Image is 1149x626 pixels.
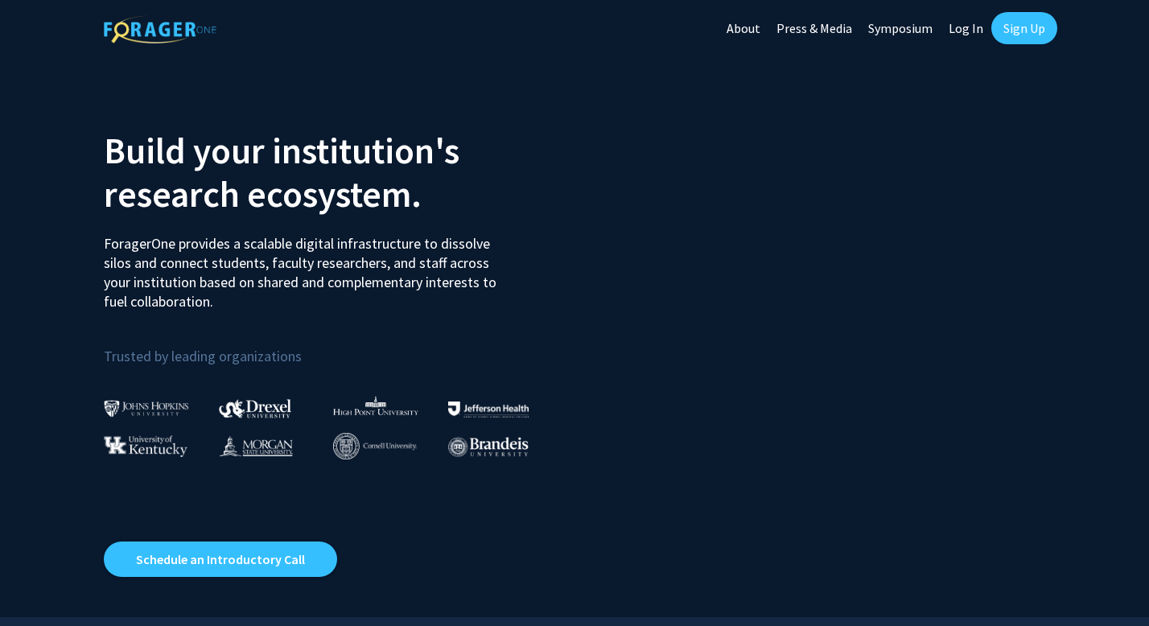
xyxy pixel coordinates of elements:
[104,15,216,43] img: ForagerOne Logo
[104,129,562,216] h2: Build your institution's research ecosystem.
[448,402,529,417] img: Thomas Jefferson University
[104,435,187,457] img: University of Kentucky
[333,396,418,415] img: High Point University
[333,433,417,459] img: Cornell University
[448,437,529,457] img: Brandeis University
[104,324,562,369] p: Trusted by leading organizations
[991,12,1057,44] a: Sign Up
[104,222,508,311] p: ForagerOne provides a scalable digital infrastructure to dissolve silos and connect students, fac...
[219,399,291,418] img: Drexel University
[104,542,337,577] a: Opens in a new tab
[219,435,293,456] img: Morgan State University
[104,400,189,417] img: Johns Hopkins University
